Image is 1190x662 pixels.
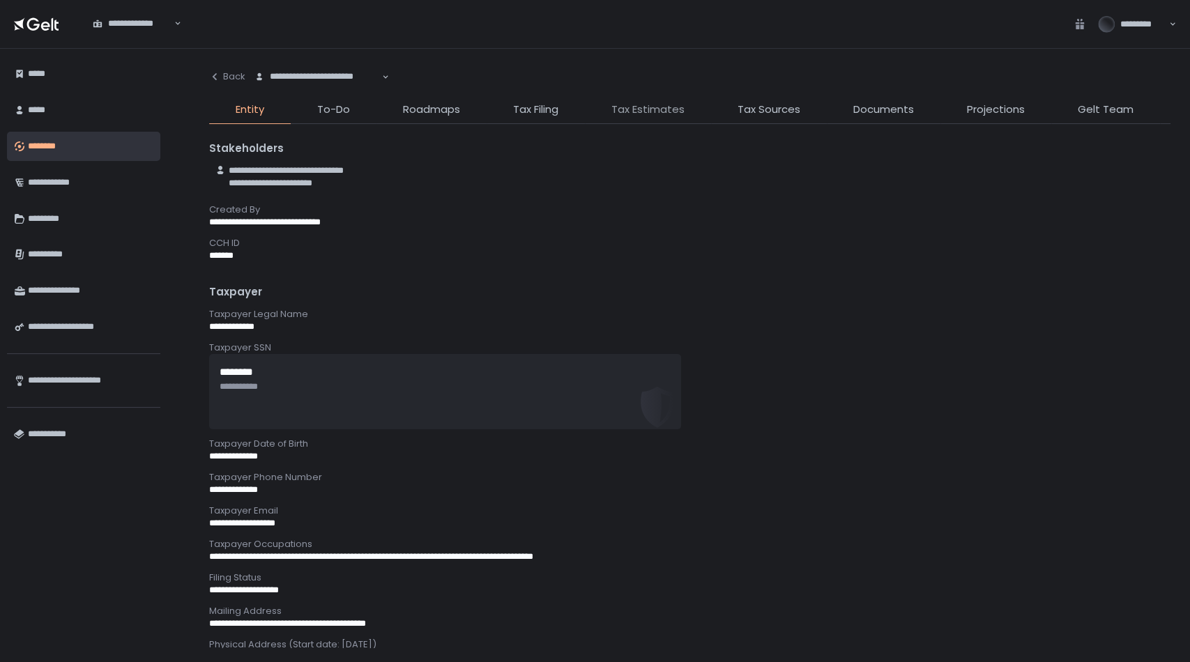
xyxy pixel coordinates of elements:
div: Filing Status [209,571,1170,584]
div: Taxpayer SSN [209,341,1170,354]
span: Roadmaps [403,102,460,118]
div: Taxpayer Email [209,505,1170,517]
div: Search for option [84,10,181,38]
div: Physical Address (Start date: [DATE]) [209,638,1170,651]
div: Taxpayer Occupations [209,538,1170,551]
div: Mailing Address [209,605,1170,617]
span: To-Do [317,102,350,118]
span: Tax Filing [513,102,558,118]
span: Tax Estimates [611,102,685,118]
div: Taxpayer Date of Birth [209,438,1170,450]
div: Stakeholders [209,141,1170,157]
div: Created By [209,203,1170,216]
span: Tax Sources [738,102,800,118]
input: Search for option [254,83,381,97]
span: Gelt Team [1078,102,1134,118]
div: Taxpayer Legal Name [209,308,1170,321]
div: Search for option [245,63,389,91]
button: Back [209,63,245,91]
span: Entity [236,102,264,118]
span: Projections [967,102,1025,118]
span: Documents [853,102,914,118]
div: Back [209,70,245,83]
div: Taxpayer Phone Number [209,471,1170,484]
div: Taxpayer [209,284,1170,300]
div: CCH ID [209,237,1170,249]
input: Search for option [93,30,173,44]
